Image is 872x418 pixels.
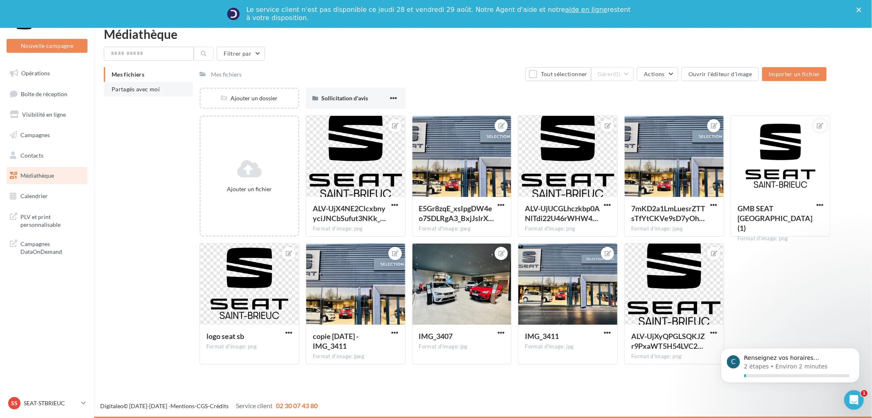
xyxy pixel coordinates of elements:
[613,71,620,77] span: (0)
[20,172,54,179] span: Médiathèque
[5,208,89,232] a: PLV et print personnalisable
[112,86,160,93] span: Partagés avec moi
[112,71,144,78] span: Mes fichiers
[313,225,399,233] div: Format d'image: png
[206,332,244,341] span: logo seat sb
[20,211,84,229] span: PLV et print personnalisable
[419,343,505,350] div: Format d'image: jpg
[5,65,89,82] a: Opérations
[631,225,717,233] div: Format d'image: jpeg
[419,204,494,223] span: E5Gr8zqE_xsIpgDW4eo7SDLRgA3_BxjJslrXl1WSvY4nfHfuBnrUDRW5sqtV4G8V3MKan63F0FCYdMEe=s0
[708,339,872,396] iframe: Intercom notifications message
[217,47,265,61] button: Filtrer par
[321,95,368,102] span: Sollicitation d'avis
[24,399,78,407] p: SEAT-STBRIEUC
[631,204,705,223] span: 7mKD2a1LmLuesrZTTsTfYtCKVe9sD7yOhZDM2YmUn9ncNC0SIz66K7vIPNn4-zLLbbkcKMShPaHZHqjZ=s0
[861,390,868,397] span: 1
[525,225,611,233] div: Format d'image: png
[11,399,18,407] span: SS
[170,402,195,409] a: Mentions
[210,402,229,409] a: Crédits
[21,90,67,97] span: Boîte de réception
[762,67,827,81] button: Importer un fichier
[313,204,386,223] span: ALV-UjX4NE2ClcxbnyyciJNCbSufut3NKk_CnbnVijBthi9azpeuJvs
[591,67,634,81] button: Gérer(0)
[236,402,273,409] span: Service client
[20,131,50,138] span: Campagnes
[738,235,823,242] div: Format d'image: png
[20,192,48,199] span: Calendrier
[637,67,678,81] button: Actions
[525,67,591,81] button: Tout sélectionner
[247,6,632,22] div: Le service client n'est pas disponible ce jeudi 28 et vendredi 29 août. Notre Agent d'aide et not...
[20,151,43,158] span: Contacts
[204,185,295,193] div: Ajouter un fichier
[211,70,242,79] div: Mes fichiers
[565,6,607,14] a: aide en ligne
[100,402,318,409] span: © [DATE]-[DATE] - - -
[856,7,865,12] div: Fermer
[201,94,298,102] div: Ajouter un dossier
[227,7,240,20] img: Profile image for Service-Client
[5,235,89,259] a: Campagnes DataOnDemand
[20,238,84,256] span: Campagnes DataOnDemand
[21,70,50,77] span: Opérations
[5,85,89,103] a: Boîte de réception
[7,39,87,53] button: Nouvelle campagne
[5,127,89,144] a: Campagnes
[206,343,292,350] div: Format d'image: png
[100,402,123,409] a: Digitaleo
[5,147,89,164] a: Contacts
[631,353,717,360] div: Format d'image: png
[681,67,759,81] button: Ouvrir l'éditeur d'image
[313,332,359,350] span: copie 15-07-2025 - IMG_3411
[525,204,600,223] span: ALV-UjUCGLhczkbp0ANlTdi22U46rWHW4Ma3zGZnuyopsl7SVyQNm20
[525,343,611,350] div: Format d'image: jpg
[419,332,453,341] span: IMG_3407
[644,70,664,77] span: Actions
[5,188,89,205] a: Calendrier
[22,111,66,118] span: Visibilité en ligne
[7,395,87,411] a: SS SEAT-STBRIEUC
[276,402,318,409] span: 02 30 07 43 80
[769,70,820,77] span: Importer un fichier
[5,106,89,123] a: Visibilité en ligne
[738,204,812,233] span: GMB SEAT Saint-Brieuc (1)
[313,353,399,360] div: Format d'image: jpeg
[631,332,705,350] span: ALV-UjXyQPGLSQKJZr9PxaWT5H54LVC2TPHy7OjbD4WYRPwgVFjGi3A
[197,402,208,409] a: CGS
[419,225,505,233] div: Format d'image: jpeg
[5,167,89,184] a: Médiathèque
[525,332,559,341] span: IMG_3411
[104,28,862,40] div: Médiathèque
[844,390,864,410] iframe: Intercom live chat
